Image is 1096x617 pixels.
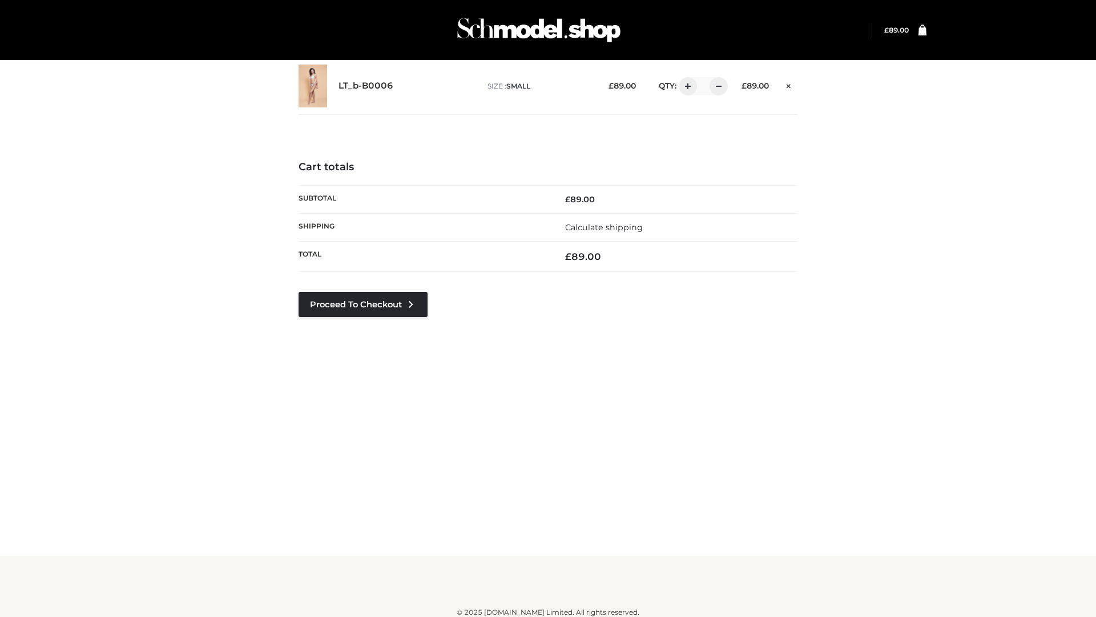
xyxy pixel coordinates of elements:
a: £89.00 [884,26,909,34]
bdi: 89.00 [884,26,909,34]
span: £ [609,81,614,90]
span: £ [884,26,889,34]
a: Calculate shipping [565,222,643,233]
th: Shipping [299,213,548,241]
span: £ [742,81,747,90]
span: SMALL [506,82,530,90]
p: size : [487,81,591,91]
a: LT_b-B0006 [339,81,393,91]
bdi: 89.00 [565,251,601,262]
img: LT_b-B0006 - SMALL [299,65,327,107]
bdi: 89.00 [565,194,595,205]
bdi: 89.00 [609,81,636,90]
h4: Cart totals [299,161,797,174]
th: Subtotal [299,185,548,213]
span: £ [565,194,570,205]
bdi: 89.00 [742,81,769,90]
img: Schmodel Admin 964 [453,7,624,53]
a: Remove this item [780,77,797,92]
div: QTY: [647,77,724,95]
span: £ [565,251,571,262]
a: Proceed to Checkout [299,292,428,317]
th: Total [299,242,548,272]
